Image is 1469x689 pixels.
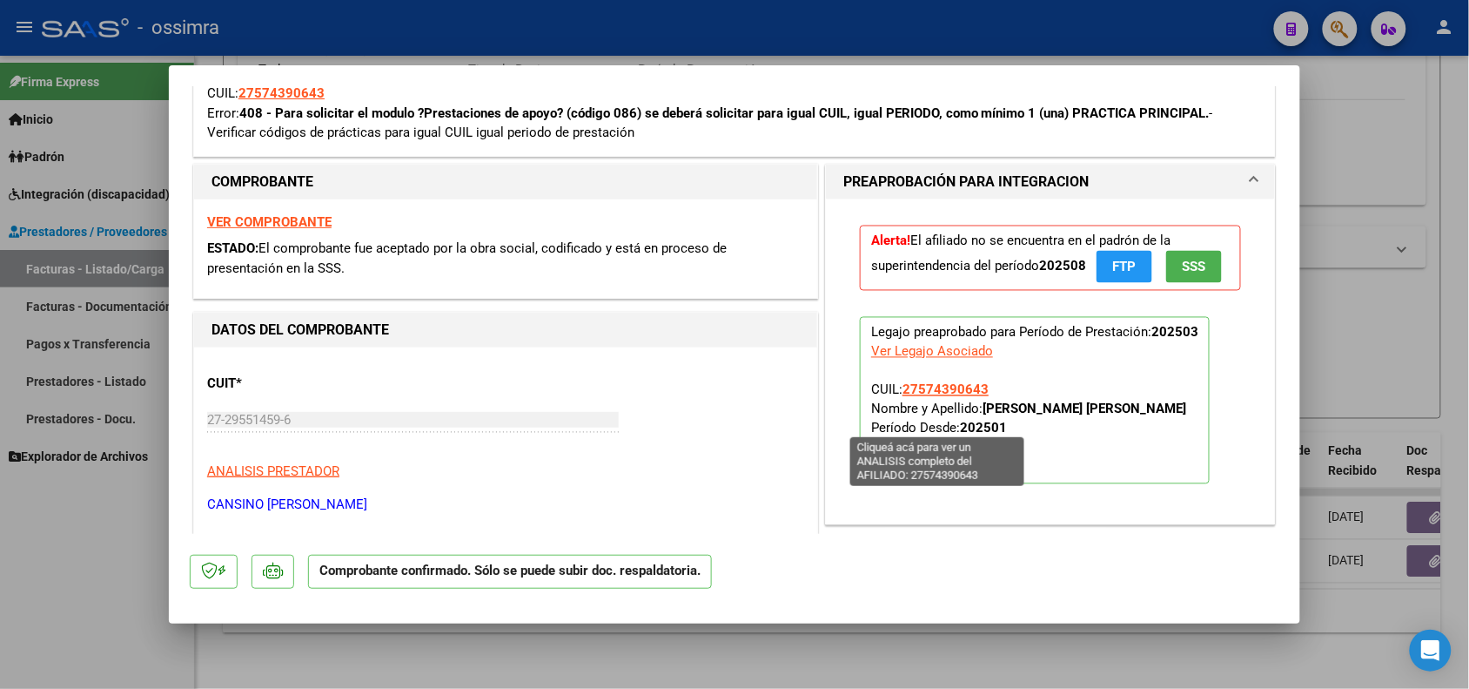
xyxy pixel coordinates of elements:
[1097,251,1152,283] button: FTP
[239,105,1210,121] strong: 408 - Para solicitar el modulo ?Prestaciones de apoyo? (código 086) se deberá solicitar para igua...
[1039,259,1086,274] strong: 202508
[1113,260,1137,275] span: FTP
[871,233,910,249] strong: Alerta!
[207,374,386,394] p: CUIT
[207,463,339,479] span: ANALISIS PRESTADOR
[207,495,804,515] p: CANSINO [PERSON_NAME]
[983,402,1186,417] strong: [PERSON_NAME] [PERSON_NAME]
[308,555,712,589] p: Comprobante confirmado. Sólo se puede subir doc. respaldatoria.
[1166,251,1222,283] button: SSS
[207,240,258,256] span: ESTADO:
[826,199,1275,524] div: PREAPROBACIÓN PARA INTEGRACION
[1410,630,1452,672] div: Open Intercom Messenger
[958,440,1005,456] strong: 202512
[1183,260,1206,275] span: SSS
[207,240,727,276] span: El comprobante fue aceptado por la obra social, codificado y está en proceso de presentación en l...
[1151,325,1198,341] strong: 202503
[902,382,989,398] span: 27574390643
[871,233,1222,274] span: El afiliado no se encuentra en el padrón de la superintendencia del período
[871,342,993,361] div: Ver Legajo Asociado
[843,172,1089,193] h1: PREAPROBACIÓN PARA INTEGRACION
[238,85,325,101] span: 27574390643
[826,165,1275,199] mat-expansion-panel-header: PREAPROBACIÓN PARA INTEGRACION
[960,421,1007,436] strong: 202501
[871,382,1186,475] span: CUIL: Nombre y Apellido: Período Desde: Período Hasta: Admite Dependencia:
[995,459,1013,475] strong: NO
[207,214,332,230] a: VER COMPROBANTE
[211,173,313,190] strong: COMPROBANTE
[860,317,1210,484] p: Legajo preaprobado para Período de Prestación:
[211,321,389,338] strong: DATOS DEL COMPROBANTE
